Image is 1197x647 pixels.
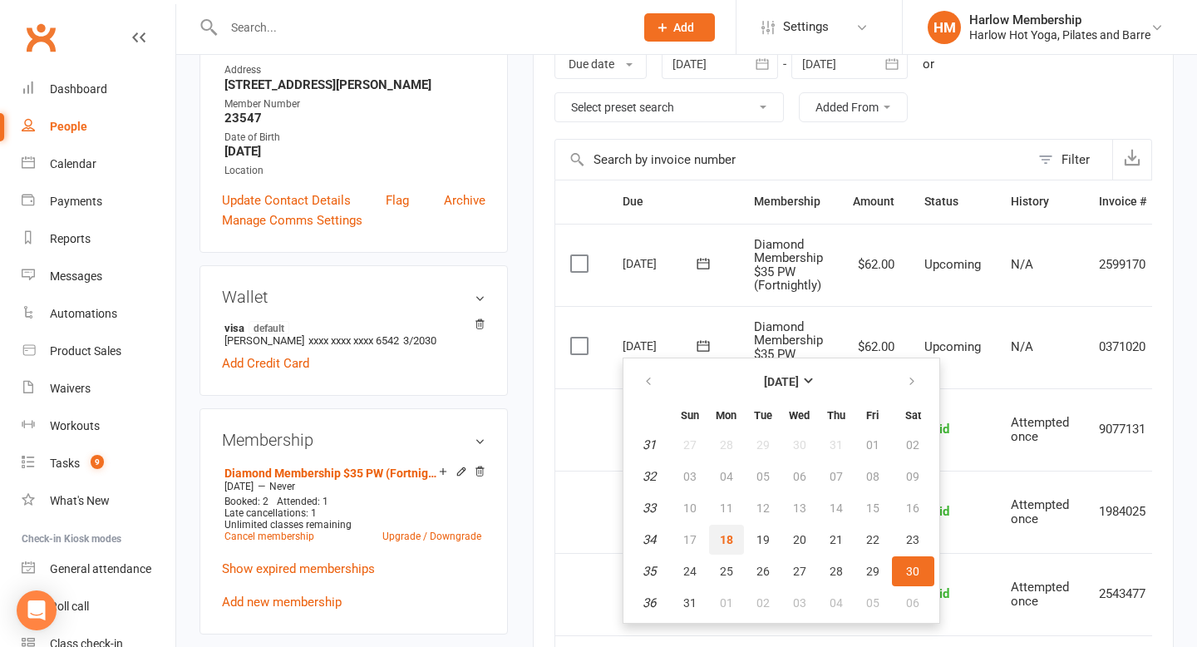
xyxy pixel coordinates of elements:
[554,49,647,79] button: Due date
[224,519,352,531] span: Unlimited classes remaining
[555,140,1030,180] input: Search by invoice number
[643,469,656,484] em: 32
[819,588,854,618] button: 04
[709,525,744,555] button: 18
[756,533,770,546] span: 19
[224,163,485,179] div: Location
[224,111,485,126] strong: 23547
[277,496,328,507] span: Attended: 1
[643,595,656,610] em: 36
[782,525,817,555] button: 20
[17,590,57,630] div: Open Intercom Messenger
[643,532,656,547] em: 34
[643,501,656,516] em: 33
[643,437,656,452] em: 31
[91,455,104,469] span: 9
[720,565,733,578] span: 25
[50,157,96,170] div: Calendar
[224,62,485,78] div: Address
[50,344,121,358] div: Product Sales
[222,288,485,306] h3: Wallet
[386,190,409,210] a: Flag
[249,321,289,334] span: default
[22,146,175,183] a: Calendar
[1011,415,1069,444] span: Attempted once
[224,96,485,112] div: Member Number
[892,525,934,555] button: 23
[906,596,919,610] span: 06
[754,409,772,422] small: Tuesday
[222,595,342,610] a: Add new membership
[20,17,62,58] a: Clubworx
[643,564,656,579] em: 35
[222,353,309,373] a: Add Credit Card
[22,295,175,333] a: Automations
[756,596,770,610] span: 02
[866,565,879,578] span: 29
[1030,140,1112,180] button: Filter
[746,588,781,618] button: 02
[224,507,481,519] div: Late cancellations: 1
[793,533,806,546] span: 20
[969,12,1150,27] div: Harlow Membership
[996,180,1084,223] th: History
[855,525,890,555] button: 22
[222,190,351,210] a: Update Contact Details
[683,565,697,578] span: 24
[1011,339,1033,354] span: N/A
[746,556,781,586] button: 26
[924,257,981,272] span: Upcoming
[720,596,733,610] span: 01
[1084,224,1161,306] td: 2599170
[22,220,175,258] a: Reports
[866,409,879,422] small: Friday
[224,496,268,507] span: Booked: 2
[269,481,295,492] span: Never
[892,588,934,618] button: 06
[819,525,854,555] button: 21
[1084,553,1161,635] td: 2543477
[1062,150,1090,170] div: Filter
[830,533,843,546] span: 21
[681,409,699,422] small: Sunday
[224,130,485,146] div: Date of Birth
[50,232,91,245] div: Reports
[799,92,908,122] button: Added From
[673,21,694,34] span: Add
[222,561,375,576] a: Show expired memberships
[754,319,823,376] span: Diamond Membership $35 PW (Fortnightly)
[224,481,254,492] span: [DATE]
[50,382,91,395] div: Waivers
[1084,180,1161,223] th: Invoice #
[764,375,799,388] strong: [DATE]
[1084,388,1161,471] td: 9077131
[22,333,175,370] a: Product Sales
[827,409,845,422] small: Thursday
[906,565,919,578] span: 30
[1011,580,1069,609] span: Attempted once
[855,556,890,586] button: 29
[1011,257,1033,272] span: N/A
[22,588,175,625] a: Roll call
[50,307,117,320] div: Automations
[219,16,623,39] input: Search...
[22,370,175,407] a: Waivers
[50,562,151,575] div: General attendance
[969,27,1150,42] div: Harlow Hot Yoga, Pilates and Barre
[22,551,175,588] a: General attendance kiosk mode
[782,556,817,586] button: 27
[909,180,996,223] th: Status
[22,183,175,220] a: Payments
[623,333,699,358] div: [DATE]
[855,588,890,618] button: 05
[50,494,110,507] div: What's New
[50,457,80,470] div: Tasks
[220,480,485,493] div: —
[716,409,736,422] small: Monday
[224,77,485,92] strong: [STREET_ADDRESS][PERSON_NAME]
[906,533,919,546] span: 23
[50,82,107,96] div: Dashboard
[1011,497,1069,526] span: Attempted once
[838,306,909,388] td: $62.00
[308,334,399,347] span: xxxx xxxx xxxx 6542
